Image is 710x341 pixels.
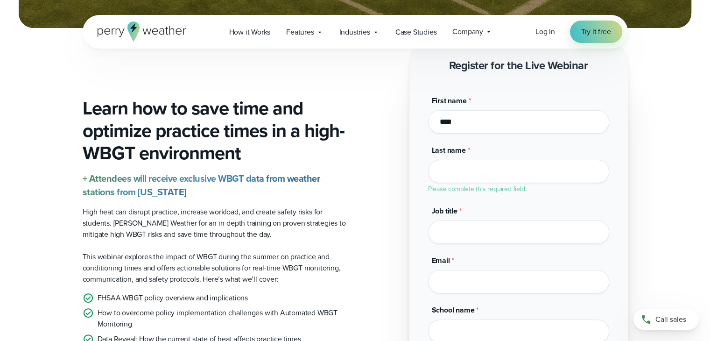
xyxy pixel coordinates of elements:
span: School name [432,305,475,315]
a: How it Works [221,22,279,42]
h3: Learn how to save time and optimize practice times in a high-WBGT environment [83,97,348,164]
span: Features [286,27,314,38]
a: Call sales [633,309,699,330]
span: Industries [339,27,370,38]
span: Case Studies [395,27,437,38]
strong: + Attendees will receive exclusive WBGT data from weather stations from [US_STATE] [83,171,320,199]
label: Please complete this required field. [428,184,527,194]
p: High heat can disrupt practice, increase workload, and create safety risks for students. [PERSON_... [83,206,348,240]
a: Try it free [570,21,622,43]
span: Call sales [655,314,686,325]
a: Case Studies [387,22,445,42]
strong: Register for the Live Webinar [449,57,588,74]
span: Company [452,26,483,37]
p: This webinar explores the impact of WBGT during the summer on practice and conditioning times and... [83,251,348,285]
p: FHSAA WBGT policy overview and implications [98,292,248,304]
span: Last name [432,145,466,156]
span: Job title [432,206,457,216]
span: Try it free [581,26,611,37]
p: How to overcome policy implementation challenges with Automated WBGT Monitoring [98,307,348,330]
span: First name [432,95,467,106]
span: How it Works [229,27,271,38]
a: Log in [535,26,555,37]
span: Email [432,255,450,266]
